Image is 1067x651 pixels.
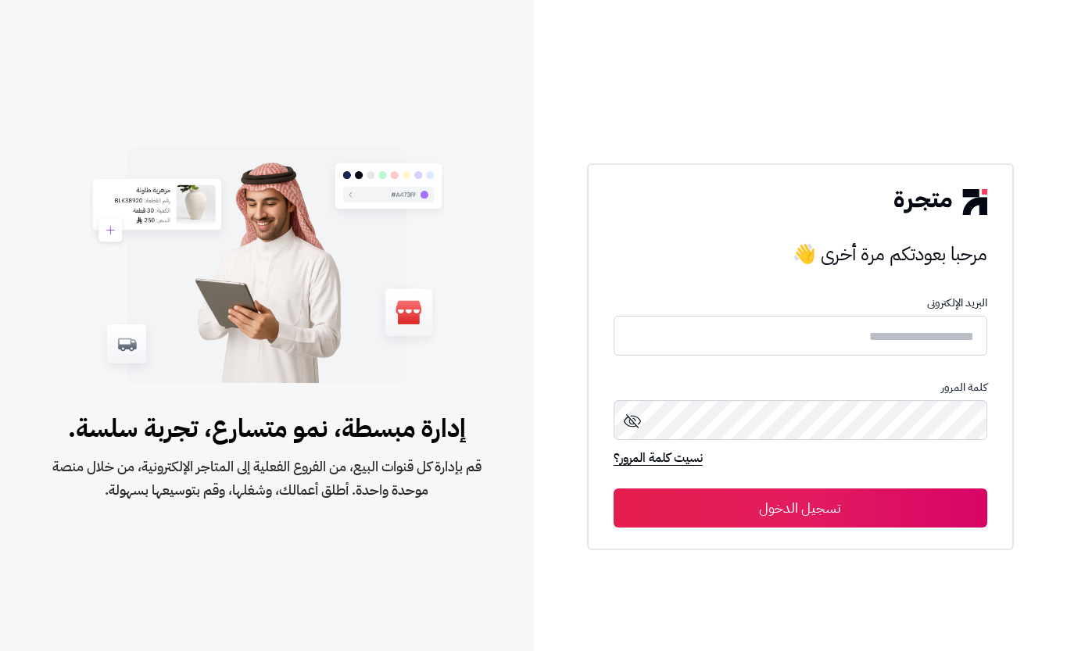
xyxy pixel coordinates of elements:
[894,189,986,214] img: logo-2.png
[50,455,484,502] span: قم بإدارة كل قنوات البيع، من الفروع الفعلية إلى المتاجر الإلكترونية، من خلال منصة موحدة واحدة. أط...
[614,381,987,394] p: كلمة المرور
[50,410,484,447] span: إدارة مبسطة، نمو متسارع، تجربة سلسة.
[614,238,987,270] h3: مرحبا بعودتكم مرة أخرى 👋
[614,449,703,470] a: نسيت كلمة المرور؟
[614,297,987,309] p: البريد الإلكترونى
[614,488,987,528] button: تسجيل الدخول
